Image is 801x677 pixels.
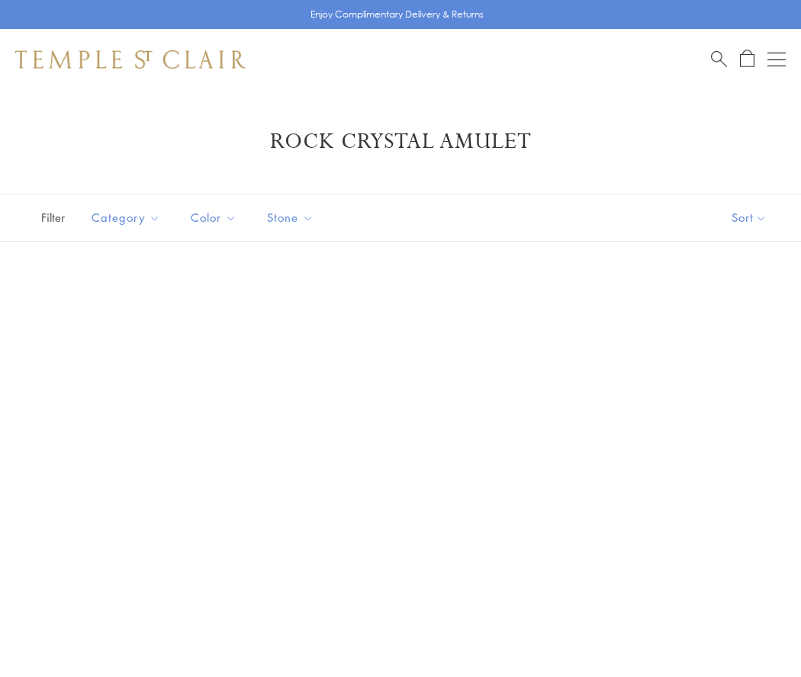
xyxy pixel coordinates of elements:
[259,208,325,227] span: Stone
[310,7,484,22] p: Enjoy Complimentary Delivery & Returns
[38,128,763,156] h1: Rock Crystal Amulet
[740,50,754,69] a: Open Shopping Bag
[179,201,248,235] button: Color
[256,201,325,235] button: Stone
[80,201,172,235] button: Category
[84,208,172,227] span: Category
[183,208,248,227] span: Color
[711,50,727,69] a: Search
[767,50,786,69] button: Open navigation
[697,194,801,241] button: Show sort by
[15,50,246,69] img: Temple St. Clair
